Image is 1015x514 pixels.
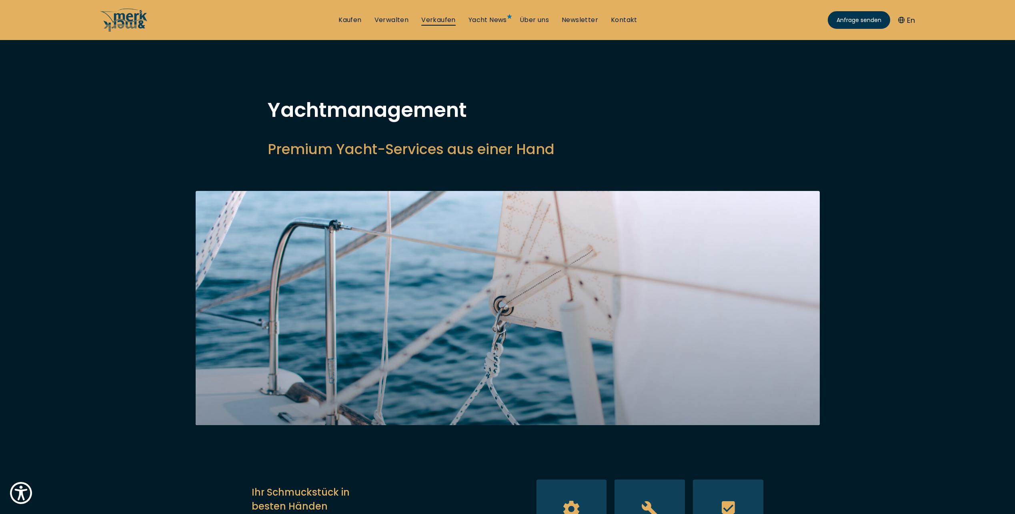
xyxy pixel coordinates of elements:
[611,16,637,24] a: Kontakt
[468,16,507,24] a: Yacht News
[268,139,748,159] h2: Premium Yacht-Services aus einer Hand
[338,16,361,24] a: Kaufen
[421,16,456,24] a: Verkaufen
[520,16,549,24] a: Über uns
[252,485,360,513] p: Ihr Schmuckstück in besten Händen
[374,16,409,24] a: Verwalten
[196,191,820,425] img: Merk&Merk
[268,100,748,120] h1: Yachtmanagement
[837,16,881,24] span: Anfrage senden
[8,480,34,506] button: Show Accessibility Preferences
[898,15,915,26] button: En
[562,16,598,24] a: Newsletter
[828,11,890,29] a: Anfrage senden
